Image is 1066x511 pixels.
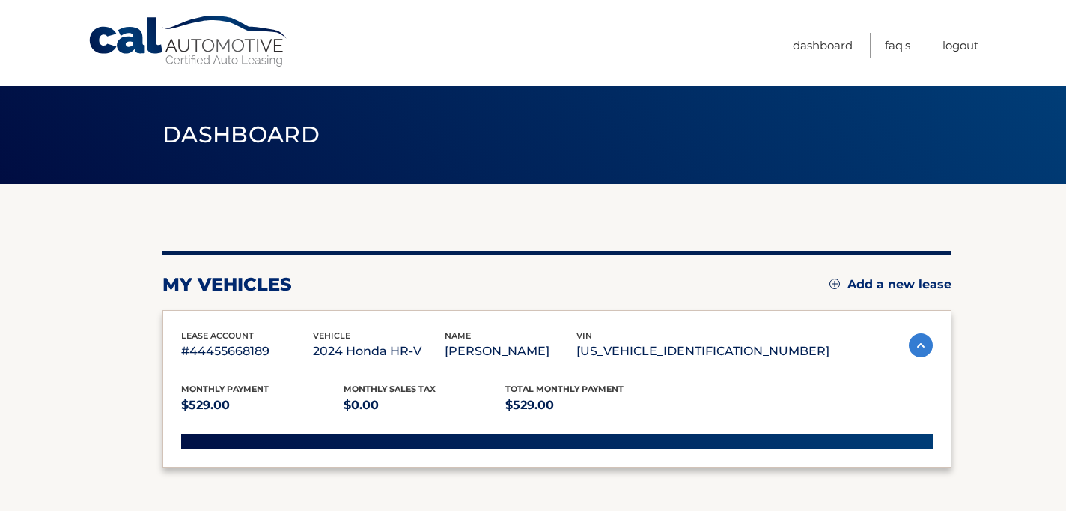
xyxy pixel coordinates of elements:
span: Monthly sales Tax [344,384,436,394]
span: vehicle [313,330,350,341]
a: Logout [942,33,978,58]
p: #44455668189 [181,341,313,362]
span: lease account [181,330,254,341]
span: name [445,330,471,341]
img: accordion-active.svg [909,333,933,357]
p: $529.00 [181,395,344,416]
p: [US_VEHICLE_IDENTIFICATION_NUMBER] [576,341,829,362]
p: 2024 Honda HR-V [313,341,445,362]
a: Add a new lease [829,277,951,292]
span: Total Monthly Payment [505,384,624,394]
a: FAQ's [885,33,910,58]
img: add.svg [829,279,840,289]
span: vin [576,330,592,341]
span: Dashboard [162,121,320,148]
a: Dashboard [793,33,853,58]
span: Monthly Payment [181,384,269,394]
a: Cal Automotive [88,15,290,68]
p: $0.00 [344,395,506,416]
p: [PERSON_NAME] [445,341,576,362]
p: $529.00 [505,395,668,416]
h2: my vehicles [162,273,292,296]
